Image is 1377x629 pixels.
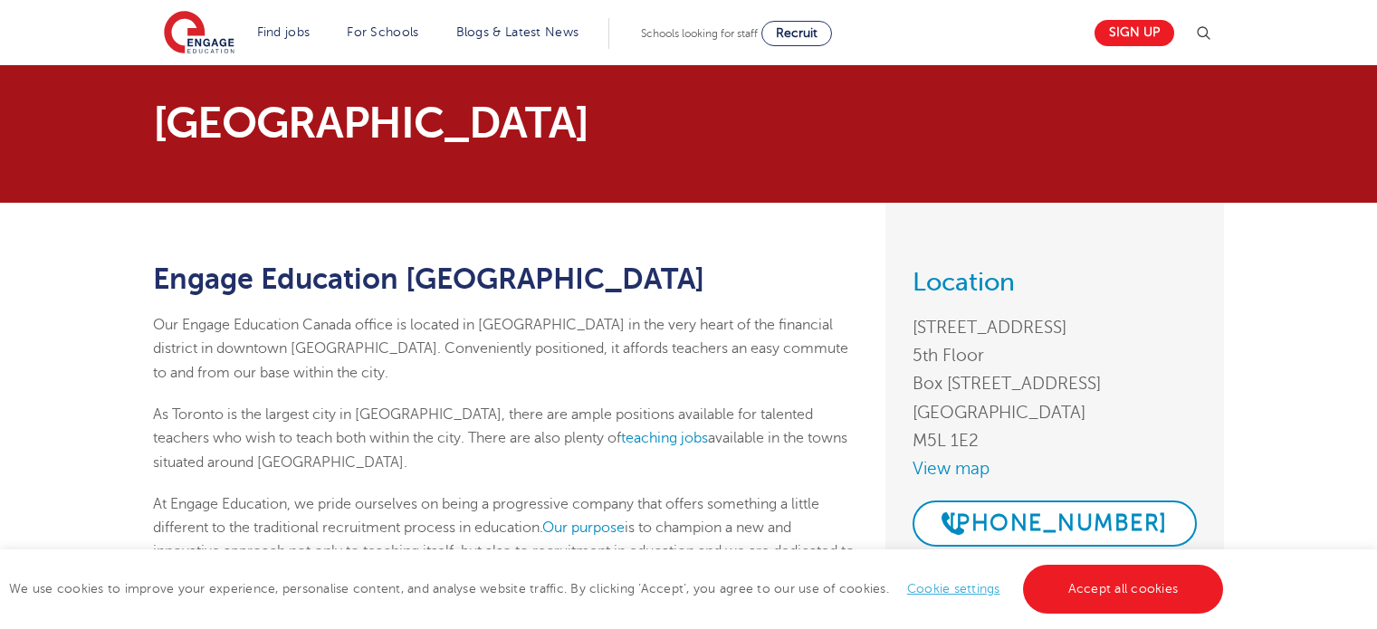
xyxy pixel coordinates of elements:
a: [PHONE_NUMBER] [913,500,1197,547]
a: Sign up [1095,20,1174,46]
address: [STREET_ADDRESS] 5th Floor Box [STREET_ADDRESS] [GEOGRAPHIC_DATA] M5L 1E2 [913,313,1197,454]
a: Accept all cookies [1023,565,1224,614]
h1: Engage Education [GEOGRAPHIC_DATA] [153,263,858,295]
span: Recruit [776,26,818,40]
a: Our purpose [542,519,625,536]
a: teaching jobs [621,430,708,446]
p: At Engage Education, we pride ourselves on being a progressive company that offers something a li... [153,492,858,587]
a: View map [913,454,1197,482]
a: Cookie settings [907,582,1000,596]
h3: Location [913,270,1197,295]
p: Our Engage Education Canada office is located in [GEOGRAPHIC_DATA] in the very heart of the finan... [153,313,858,385]
p: [GEOGRAPHIC_DATA] [153,101,858,145]
a: Blogs & Latest News [456,25,579,39]
span: Schools looking for staff [641,27,758,40]
span: We use cookies to improve your experience, personalise content, and analyse website traffic. By c... [9,582,1228,596]
img: Engage Education [164,11,234,56]
p: As Toronto is the largest city in [GEOGRAPHIC_DATA], there are ample positions available for tale... [153,403,858,474]
a: For Schools [347,25,418,39]
a: Recruit [761,21,832,46]
a: Find jobs [257,25,311,39]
